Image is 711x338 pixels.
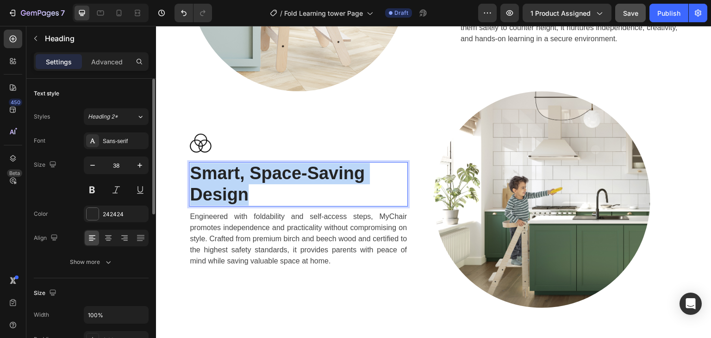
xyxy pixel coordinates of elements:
[84,307,148,323] input: Auto
[46,57,72,67] p: Settings
[278,65,494,282] img: Alt Image
[175,4,212,22] div: Undo/Redo
[657,8,680,18] div: Publish
[84,108,149,125] button: Heading 2*
[280,8,282,18] span: /
[45,33,145,44] p: Heading
[9,99,22,106] div: 450
[530,8,591,18] span: 1 product assigned
[91,57,123,67] p: Advanced
[34,89,59,98] div: Text style
[34,232,60,244] div: Align
[4,4,69,22] button: 7
[34,159,58,171] div: Size
[649,4,688,22] button: Publish
[61,7,65,19] p: 7
[34,254,149,270] button: Show more
[7,169,22,177] div: Beta
[394,9,408,17] span: Draft
[34,311,49,319] div: Width
[680,293,702,315] div: Open Intercom Messenger
[103,137,146,145] div: Sans-serif
[34,287,58,300] div: Size
[34,113,50,121] div: Styles
[156,26,711,338] iframe: Design area
[103,210,146,219] div: 242424
[284,8,363,18] span: Fold Learning tower Page
[623,9,638,17] span: Save
[34,210,48,218] div: Color
[523,4,611,22] button: 1 product assigned
[34,137,45,145] div: Font
[615,4,646,22] button: Save
[70,257,113,267] div: Show more
[88,113,118,121] span: Heading 2*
